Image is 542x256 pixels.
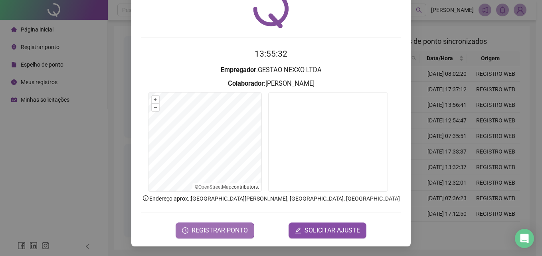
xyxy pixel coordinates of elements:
[228,80,264,87] strong: Colaborador
[221,66,256,74] strong: Empregador
[198,184,231,190] a: OpenStreetMap
[192,226,248,235] span: REGISTRAR PONTO
[176,223,254,238] button: REGISTRAR PONTO
[152,96,159,103] button: +
[142,195,149,202] span: info-circle
[289,223,366,238] button: editSOLICITAR AJUSTE
[182,227,188,234] span: clock-circle
[141,79,401,89] h3: : [PERSON_NAME]
[195,184,259,190] li: © contributors.
[141,194,401,203] p: Endereço aprox. : [GEOGRAPHIC_DATA][PERSON_NAME], [GEOGRAPHIC_DATA], [GEOGRAPHIC_DATA]
[152,104,159,111] button: –
[515,229,534,248] div: Open Intercom Messenger
[305,226,360,235] span: SOLICITAR AJUSTE
[295,227,301,234] span: edit
[255,49,287,59] time: 13:55:32
[141,65,401,75] h3: : GESTAO NEXXO LTDA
